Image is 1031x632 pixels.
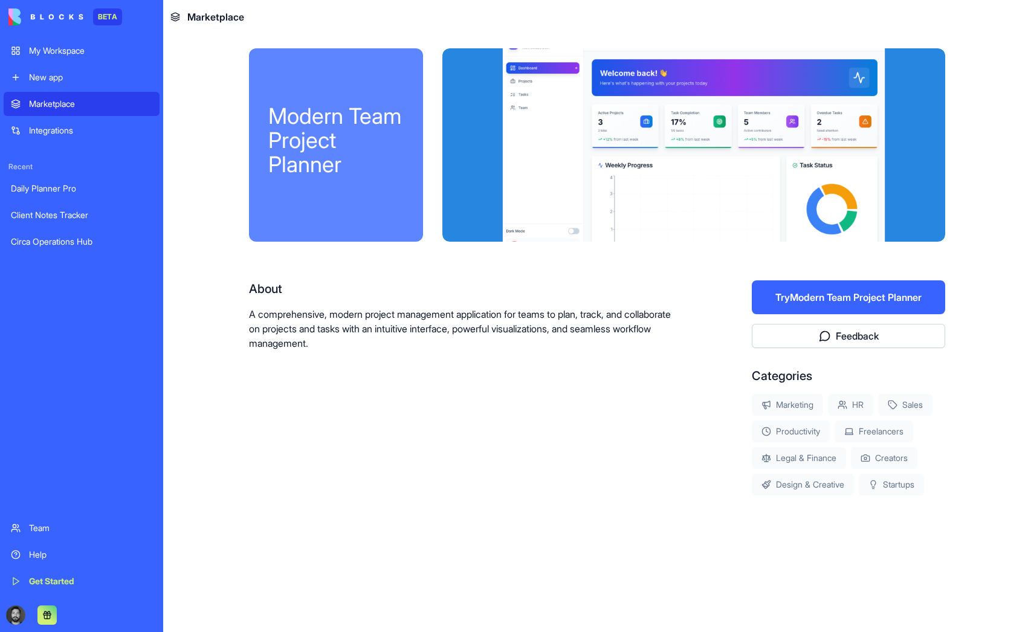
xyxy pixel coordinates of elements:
[268,104,404,176] div: Modern Team Project Planner
[187,10,244,24] span: Marketplace
[8,8,122,25] a: BETA
[859,474,924,495] div: Startups
[249,280,674,297] div: About
[249,307,674,350] p: A comprehensive, modern project management application for teams to plan, track, and collaborate ...
[878,394,932,416] div: Sales
[93,8,122,25] div: BETA
[752,280,945,314] button: TryModern Team Project Planner
[4,92,160,116] a: Marketplace
[752,474,854,495] div: Design & Creative
[4,65,160,89] a: New app
[11,209,152,221] div: Client Notes Tracker
[11,236,152,248] div: Circa Operations Hub
[4,516,160,540] a: Team
[752,367,945,384] div: Categories
[4,230,160,254] a: Circa Operations Hub
[752,421,830,442] div: Productivity
[29,98,152,110] div: Marketplace
[29,124,152,137] div: Integrations
[29,549,152,561] div: Help
[4,39,160,63] a: My Workspace
[752,447,846,469] div: Legal & Finance
[11,182,152,195] div: Daily Planner Pro
[828,394,873,416] div: HR
[4,203,160,227] a: Client Notes Tracker
[29,71,152,83] div: New app
[835,421,913,442] div: Freelancers
[4,162,160,172] span: Recent
[29,45,152,57] div: My Workspace
[752,324,945,348] button: Feedback
[752,394,823,416] div: Marketing
[851,447,917,469] div: Creators
[8,8,83,25] img: logo
[6,605,25,625] img: ACg8ocLgOF4bjOymJxKawdIdklYA68NjYQoKYxjRny7HkDiFQmphKnKP_Q=s96-c
[4,176,160,201] a: Daily Planner Pro
[29,522,152,534] div: Team
[4,569,160,593] a: Get Started
[4,543,160,567] a: Help
[29,575,152,587] div: Get Started
[4,118,160,143] a: Integrations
